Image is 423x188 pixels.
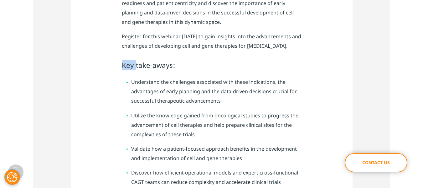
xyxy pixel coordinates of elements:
[131,168,302,187] li: Discover how efficient operational models and expert cross-functional CAGT teams can reduce compl...
[345,153,407,172] a: Contact Us
[4,169,20,185] button: Cookies Settings
[131,77,302,105] li: Understand the challenges associated with these indications, the advantages of early planning and...
[122,60,302,70] h4: Key take-aways:
[122,32,302,56] p: Register for this webinar [DATE] to gain insights into the advancements and challenges of develop...
[131,144,302,163] li: Validate how a patient-focused approach benefits in the development and implementation of cell an...
[131,111,302,139] li: Utilize the knowledge gained from oncological studies to progress the advancement of cell therapi...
